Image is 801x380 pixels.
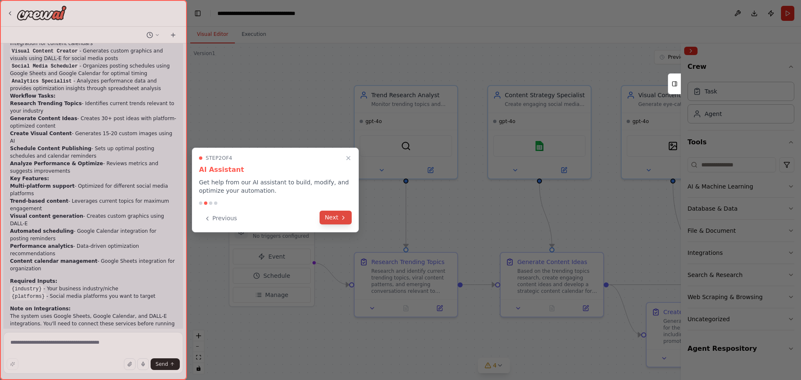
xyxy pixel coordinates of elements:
p: Get help from our AI assistant to build, modify, and optimize your automation. [199,178,352,195]
span: Step 2 of 4 [206,155,232,161]
button: Hide left sidebar [192,8,204,19]
button: Close walkthrough [343,153,353,163]
button: Previous [199,211,242,225]
button: Next [320,211,352,224]
h3: AI Assistant [199,165,352,175]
